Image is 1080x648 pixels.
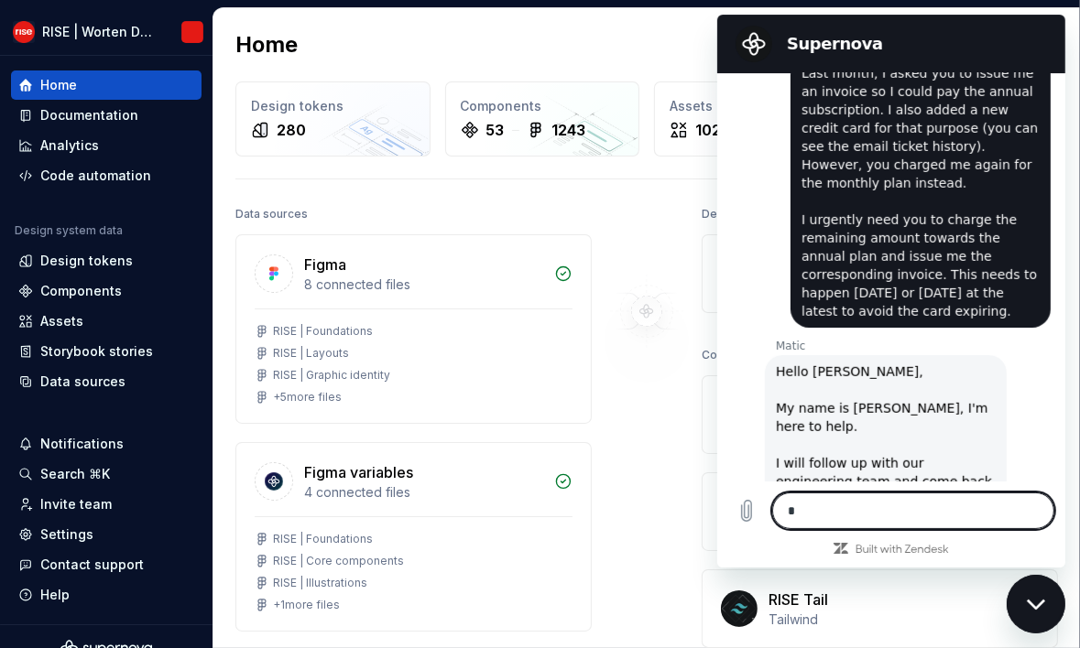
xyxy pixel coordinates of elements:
div: 1025 [695,119,730,141]
a: Design tokens [11,246,202,275]
a: Figma variables4 connected filesRISE | FoundationsRISE | Core componentsRISE | Illustrations+1mor... [235,442,592,632]
div: RISE | Foundations [273,532,373,546]
img: RISE | Worten Design System [181,21,203,43]
div: RISE Tail [769,589,828,610]
div: 280 [277,119,306,141]
div: + 5 more files [273,390,342,405]
div: Documentation [40,106,138,124]
button: Notifications [11,429,202,459]
div: 1243 [552,119,586,141]
img: 9903b928-d555-49e9-94f8-da6655ab210d.png [13,21,35,43]
div: 8 connected files [304,275,543,294]
div: + 1 more files [273,598,340,612]
div: Figma [304,254,346,275]
iframe: Messaging window [717,15,1065,567]
div: Settings [40,525,93,544]
a: Code automation [11,161,202,190]
a: Design tokens280 [235,81,431,157]
a: Figma8 connected filesRISE | FoundationsRISE | LayoutsRISE | Graphic identity+5more files [235,234,592,424]
div: Data sources [40,373,125,391]
iframe: Button to launch messaging window, conversation in progress [1007,575,1065,633]
div: Design system data [15,223,123,238]
a: Home [11,70,202,100]
div: Notifications [40,435,124,453]
div: RISE | Foundations [273,324,373,339]
div: Figma variables [304,461,413,483]
div: Analytics [40,136,99,155]
div: Assets [40,312,83,330]
a: Components531243 [445,81,640,157]
h2: Home [235,30,298,59]
button: Help [11,580,202,610]
div: 53 [486,119,505,141]
div: Components [461,97,625,115]
button: Search ⌘K [11,459,202,489]
div: Design tokens [40,252,133,270]
div: RISE | Illustrations [273,576,367,590]
div: Home [40,76,77,94]
div: RISE | Worten Design System [42,23,159,41]
div: Design tokens [251,97,415,115]
button: RISE | Worten Design SystemRISE | Worten Design System [4,12,209,51]
div: Tailwind [769,610,1009,629]
div: Assets [670,97,834,115]
a: Invite team [11,490,202,519]
a: Storybook stories [11,337,202,366]
div: Help [40,586,70,604]
a: Analytics [11,131,202,160]
div: RISE | Layouts [273,346,349,361]
a: Assets1025 [654,81,849,157]
div: Components [40,282,122,300]
div: Code automation [40,167,151,185]
a: Settings [11,520,202,549]
a: Assets [11,307,202,336]
div: Data sources [235,201,308,227]
div: Invite team [40,495,112,513]
div: Search ⌘K [40,465,110,483]
button: Contact support [11,550,202,579]
div: Contact support [40,556,144,574]
a: Documentation [11,101,202,130]
div: RISE | Core components [273,554,404,568]
a: Data sources [11,367,202,396]
div: 4 connected files [304,483,543,502]
div: RISE | Graphic identity [273,368,390,383]
a: Components [11,276,202,306]
div: Storybook stories [40,342,153,361]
